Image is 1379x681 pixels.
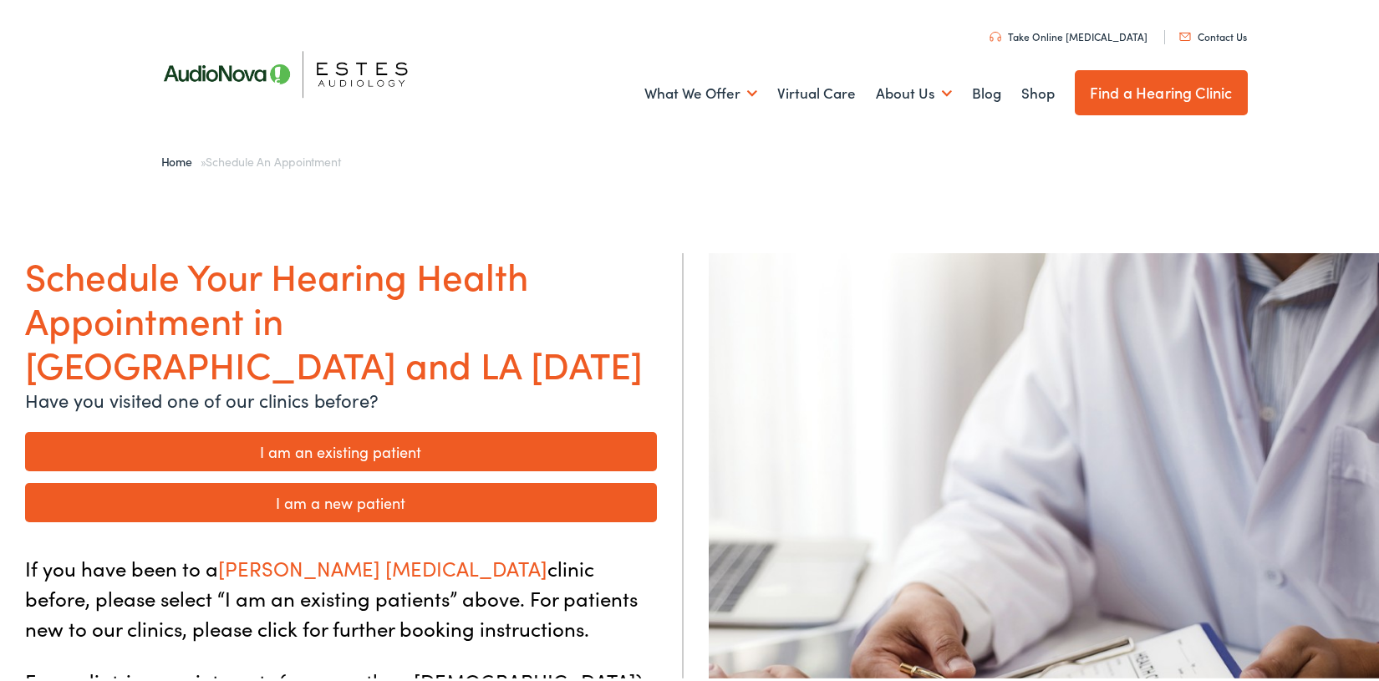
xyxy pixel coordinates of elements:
[161,150,341,166] span: »
[218,551,547,578] span: [PERSON_NAME] [MEDICAL_DATA]
[25,383,657,410] p: Have you visited one of our clinics before?
[990,26,1147,40] a: Take Online [MEDICAL_DATA]
[25,250,657,382] h1: Schedule Your Hearing Health Appointment in [GEOGRAPHIC_DATA] and LA [DATE]
[25,480,657,519] a: I am a new patient
[161,150,201,166] a: Home
[644,59,757,121] a: What We Offer
[1179,29,1191,38] img: utility icon
[876,59,952,121] a: About Us
[777,59,856,121] a: Virtual Care
[1179,26,1247,40] a: Contact Us
[1075,67,1248,112] a: Find a Hearing Clinic
[25,429,657,468] a: I am an existing patient
[990,28,1001,38] img: utility icon
[25,550,657,640] p: If you have been to a clinic before, please select “I am an existing patients” above. For patient...
[1021,59,1055,121] a: Shop
[972,59,1001,121] a: Blog
[206,150,340,166] span: Schedule an Appointment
